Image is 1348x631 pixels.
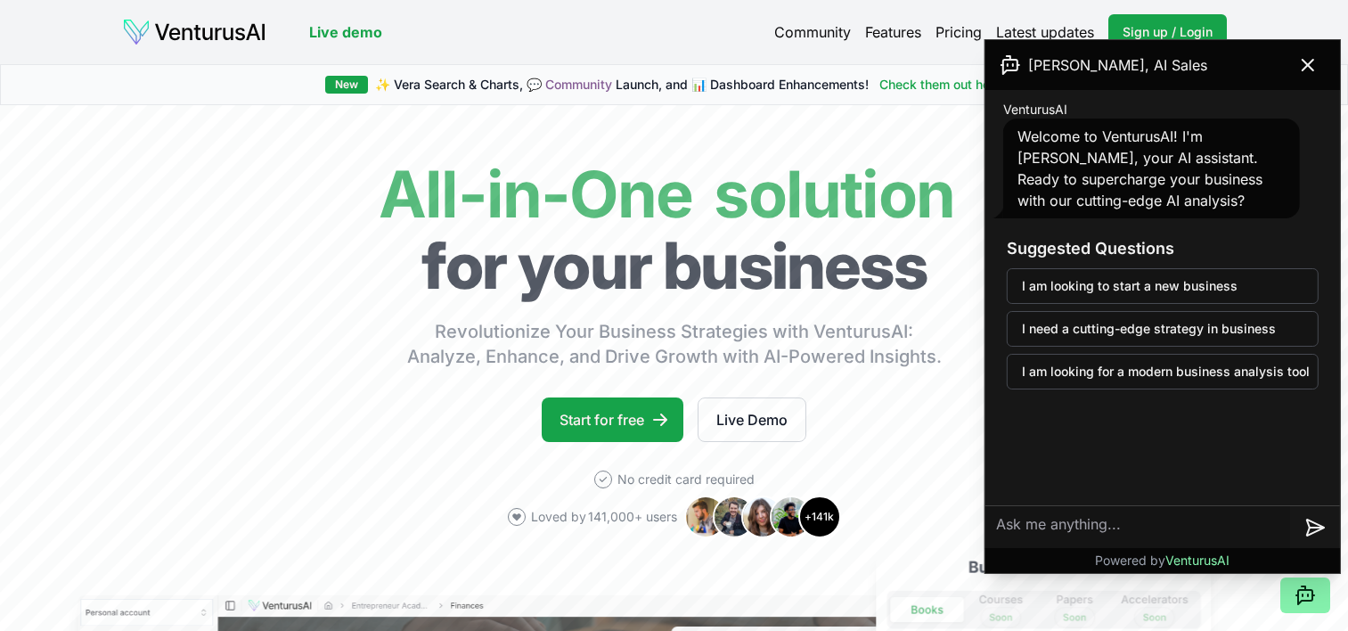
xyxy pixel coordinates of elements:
a: Latest updates [996,21,1094,43]
button: I am looking for a modern business analysis tool [1007,354,1319,389]
a: Check them out here [879,76,1023,94]
button: I need a cutting-edge strategy in business [1007,311,1319,347]
span: VenturusAI [1165,553,1230,568]
div: New [325,76,368,94]
a: Live demo [309,21,382,43]
span: Welcome to VenturusAI! I'm [PERSON_NAME], your AI assistant. Ready to supercharge your business w... [1017,127,1262,209]
p: Powered by [1095,552,1230,570]
a: Sign up / Login [1108,14,1227,50]
img: Avatar 3 [741,496,784,538]
img: logo [122,18,266,46]
span: VenturusAI [1003,101,1067,119]
img: Avatar 4 [770,496,813,538]
a: Features [865,21,921,43]
img: Avatar 2 [713,496,756,538]
button: I am looking to start a new business [1007,268,1319,304]
a: Start for free [542,397,683,442]
a: Pricing [935,21,982,43]
img: Avatar 1 [684,496,727,538]
a: Community [774,21,851,43]
h3: Suggested Questions [1007,236,1319,261]
a: Live Demo [698,397,806,442]
span: [PERSON_NAME], AI Sales [1028,54,1207,76]
span: ✨ Vera Search & Charts, 💬 Launch, and 📊 Dashboard Enhancements! [375,76,869,94]
a: Community [545,77,612,92]
span: Sign up / Login [1123,23,1213,41]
